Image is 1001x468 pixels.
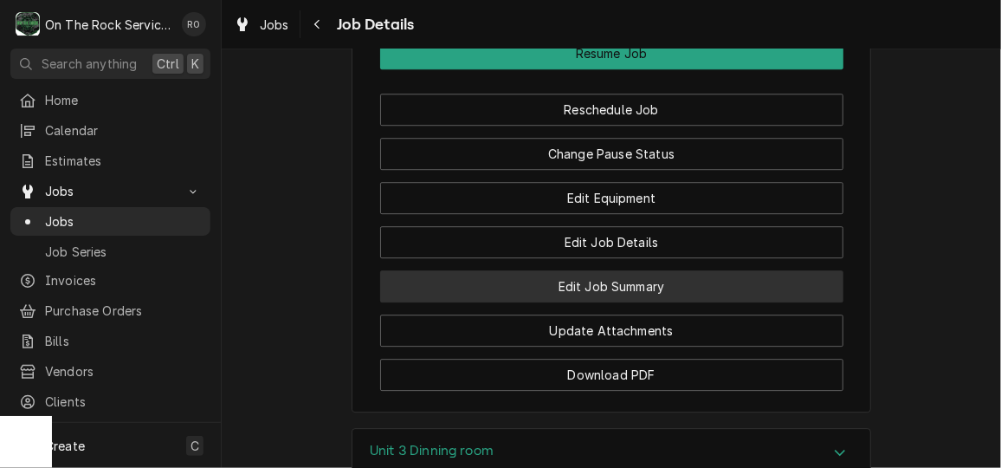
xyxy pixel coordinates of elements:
a: Jobs [10,207,210,236]
a: Bills [10,327,210,355]
div: Button Group [380,37,843,391]
div: Button Group Row [380,126,843,170]
h3: Unit 3 Dinning room [370,443,494,459]
button: Change Pause Status [380,138,843,170]
button: Edit Job Summary [380,270,843,302]
a: Home [10,86,210,114]
span: Ctrl [157,55,179,73]
span: Job Details [332,13,415,36]
button: Edit Job Details [380,226,843,258]
span: Jobs [260,16,289,34]
div: Button Group Row [380,81,843,126]
span: Search anything [42,55,137,73]
div: Button Group Row [380,214,843,258]
a: Estimates [10,146,210,175]
div: Rich Ortega's Avatar [182,12,206,36]
a: Calendar [10,116,210,145]
button: Download PDF [380,359,843,391]
div: Button Group Row [380,170,843,214]
button: Update Attachments [380,315,843,347]
div: Button Group Row [380,347,843,391]
span: Home [45,91,202,109]
a: Job Series [10,237,210,266]
a: Jobs [227,10,296,39]
div: Button Group Row [380,258,843,302]
span: Calendar [45,121,202,140]
span: Estimates [45,152,202,170]
button: Reschedule Job [380,94,843,126]
span: Job Series [45,243,202,261]
a: Vendors [10,357,210,386]
a: Clients [10,387,210,416]
a: Go to Pricebook [10,418,210,446]
div: Button Group Row [380,69,843,81]
a: Invoices [10,266,210,295]
div: RO [182,12,206,36]
span: Bills [45,332,202,350]
div: On The Rock Services's Avatar [16,12,40,36]
div: Button Group Row [380,302,843,347]
span: Create [45,439,85,453]
span: C [191,437,199,455]
a: Go to Jobs [10,177,210,205]
span: Clients [45,393,202,411]
button: Navigate back [304,10,332,38]
a: Purchase Orders [10,296,210,325]
span: Invoices [45,271,202,289]
button: Resume Job [380,37,843,69]
span: Jobs [45,212,202,231]
div: Button Group Row [380,37,843,69]
span: Vendors [45,362,202,380]
span: Purchase Orders [45,302,202,320]
div: O [16,12,40,36]
div: On The Rock Services [45,16,172,34]
span: K [191,55,199,73]
button: Search anythingCtrlK [10,49,210,79]
span: Jobs [45,182,176,200]
button: Edit Equipment [380,182,843,214]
